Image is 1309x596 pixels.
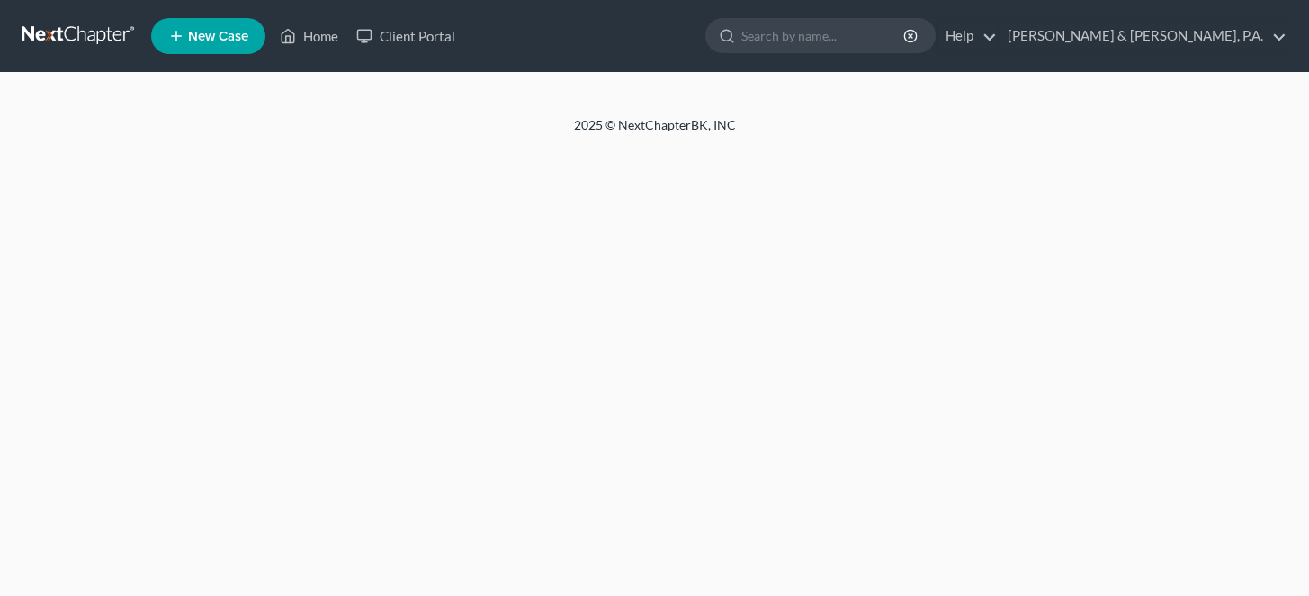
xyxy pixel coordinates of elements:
[937,20,997,52] a: Help
[347,20,464,52] a: Client Portal
[271,20,347,52] a: Home
[142,116,1168,149] div: 2025 © NextChapterBK, INC
[999,20,1287,52] a: [PERSON_NAME] & [PERSON_NAME], P.A.
[188,30,248,43] span: New Case
[741,19,906,52] input: Search by name...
